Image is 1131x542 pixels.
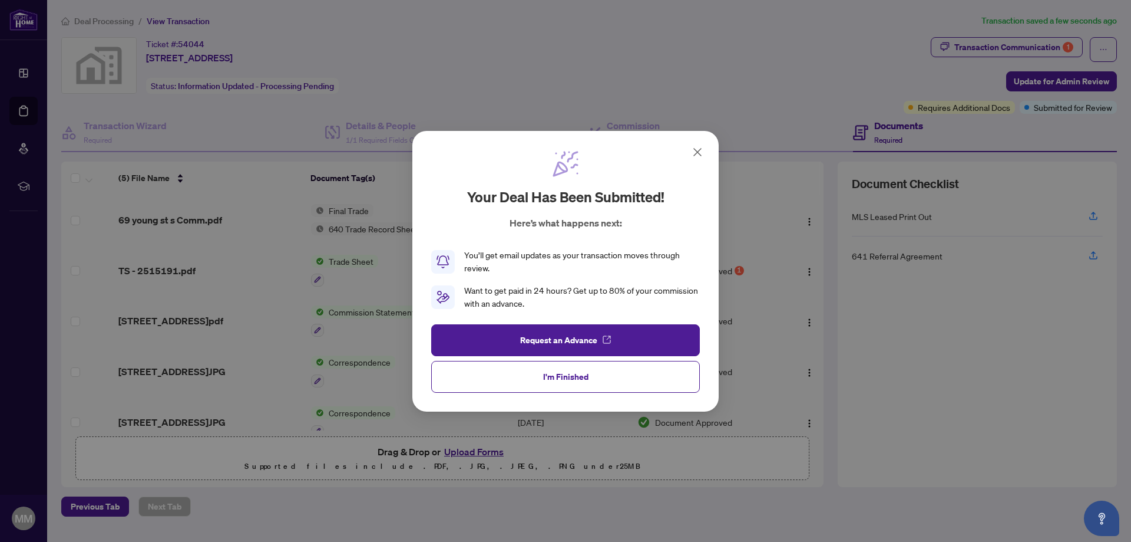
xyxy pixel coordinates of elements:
div: You’ll get email updates as your transaction moves through review. [464,249,700,275]
span: Request an Advance [520,330,597,349]
div: Want to get paid in 24 hours? Get up to 80% of your commission with an advance. [464,284,700,310]
button: I'm Finished [431,360,700,392]
button: Open asap [1084,501,1119,536]
span: I'm Finished [543,367,588,386]
h2: Your deal has been submitted! [467,188,664,206]
p: Here’s what happens next: [510,216,622,230]
button: Request an Advance [431,324,700,356]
